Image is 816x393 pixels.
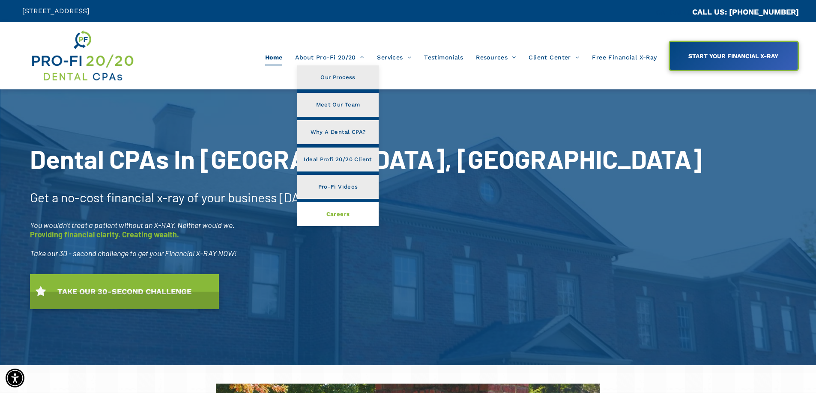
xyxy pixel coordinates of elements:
[30,248,237,258] span: Take our 30 - second challenge to get your Financial X-RAY NOW!
[30,274,219,309] a: TAKE OUR 30-SECOND CHALLENGE
[30,143,702,174] span: Dental CPAs In [GEOGRAPHIC_DATA], [GEOGRAPHIC_DATA]
[30,189,58,205] span: Get a
[297,120,378,144] a: Why A Dental CPA?
[311,127,366,138] span: Why A Dental CPA?
[318,181,358,192] span: Pro-Fi Videos
[320,72,355,83] span: Our Process
[297,93,378,117] a: Meet Our Team
[6,369,24,387] div: Accessibility Menu
[297,175,378,199] a: Pro-Fi Videos
[656,8,692,16] span: CA::CALLC
[61,189,185,205] span: no-cost financial x-ray
[371,49,418,65] a: Services
[469,49,522,65] a: Resources
[522,49,586,65] a: Client Center
[295,49,364,65] span: About Pro-Fi 20/20
[304,154,372,165] span: Ideal Profi 20/20 Client
[586,49,663,65] a: Free Financial X-Ray
[297,148,378,171] a: Ideal Profi 20/20 Client
[289,49,371,65] a: About Pro-Fi 20/20
[259,49,289,65] a: Home
[692,7,799,16] a: CALL US: [PHONE_NUMBER]
[418,49,469,65] a: Testimonials
[316,99,360,110] span: Meet Our Team
[669,41,799,71] a: START YOUR FINANCIAL X-RAY
[30,29,134,83] img: Get Dental CPA Consulting, Bookkeeping, & Bank Loans
[22,7,90,15] span: [STREET_ADDRESS]
[30,230,179,239] span: Providing financial clarity. Creating wealth.
[297,65,378,89] a: Our Process
[30,220,235,230] span: You wouldn’t treat a patient without an X-RAY. Neither would we.
[326,209,350,220] span: Careers
[297,202,378,226] a: Careers
[54,283,194,300] span: TAKE OUR 30-SECOND CHALLENGE
[685,48,781,64] span: START YOUR FINANCIAL X-RAY
[187,189,323,205] span: of your business [DATE]!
